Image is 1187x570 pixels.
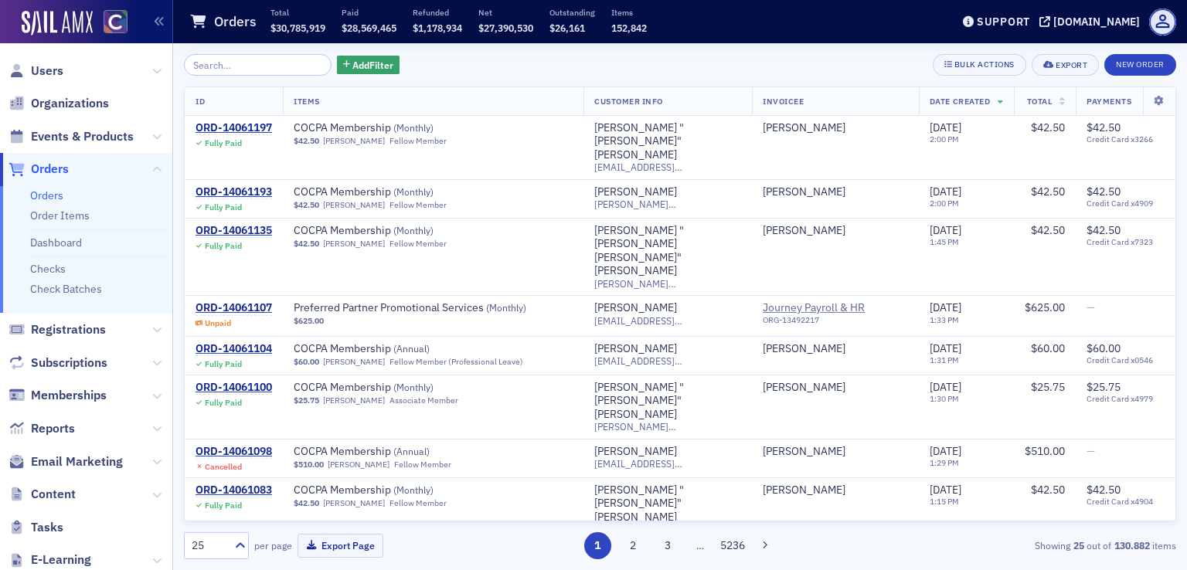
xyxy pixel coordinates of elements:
a: Journey Payroll & HR [763,301,903,315]
a: Registrations [9,321,106,338]
a: ORD-14061197 [196,121,272,135]
a: [PERSON_NAME] [323,239,385,249]
span: Events & Products [31,128,134,145]
span: Ana Brown [763,445,908,459]
button: 1 [584,532,611,559]
span: Credit Card x4979 [1087,394,1165,404]
span: ID [196,96,205,107]
div: Fellow Member [389,239,447,249]
div: Showing out of items [856,538,1176,552]
span: Ana Brown [763,342,908,356]
span: 152,842 [611,22,647,34]
span: $42.50 [1031,185,1065,198]
a: COCPA Membership (Annual) [294,342,488,356]
span: [DATE] [930,380,961,394]
div: Bulk Actions [954,60,1015,69]
span: $25.75 [294,395,319,405]
span: Total [1027,96,1053,107]
a: [PERSON_NAME] [594,185,677,199]
span: — [1087,300,1095,314]
a: [PERSON_NAME] "[PERSON_NAME] [PERSON_NAME]" [PERSON_NAME] [594,224,741,278]
strong: 130.882 [1111,538,1152,552]
a: Preferred Partner Promotional Services (Monthly) [294,301,526,315]
label: per page [254,538,292,552]
div: Associate Member [389,395,458,405]
a: COCPA Membership (Monthly) [294,381,488,395]
time: 1:45 PM [930,236,959,247]
a: Users [9,63,63,80]
a: Dashboard [30,236,82,249]
a: COCPA Membership (Monthly) [294,224,488,238]
span: Ann Marie Milinazzo [763,224,908,238]
span: $42.50 [294,200,319,210]
a: Email Marketing [9,453,123,470]
div: Fully Paid [205,202,242,212]
span: Jackie Signorelli [763,483,908,497]
span: Content [31,486,76,503]
span: $25.75 [1087,380,1121,394]
span: $42.50 [294,239,319,249]
div: Cancelled [205,462,242,472]
a: [PERSON_NAME] [763,381,845,395]
a: ORD-14061098 [196,445,272,459]
span: Items [294,96,320,107]
span: Credit Card x4909 [1087,198,1165,209]
div: Fully Paid [205,500,242,511]
div: ORD-14061135 [196,224,272,238]
span: $42.50 [294,498,319,508]
span: [PERSON_NAME][EMAIL_ADDRESS][PERSON_NAME][DOMAIN_NAME] [594,421,741,433]
span: $26,161 [549,22,585,34]
span: $30,785,919 [270,22,325,34]
a: [PERSON_NAME] [763,445,845,459]
div: Fellow Member (Professional Leave) [389,357,523,367]
a: ORD-14061104 [196,342,272,356]
span: Invoicee [763,96,804,107]
span: $42.50 [1031,120,1065,134]
a: SailAMX [22,11,93,36]
span: $25.75 [1031,380,1065,394]
a: [PERSON_NAME] [328,460,389,470]
a: [PERSON_NAME] [763,224,845,238]
button: [DOMAIN_NAME] [1039,16,1145,27]
a: ORD-14061083 [196,483,272,497]
div: Support [977,15,1030,29]
button: Export [1032,54,1099,76]
p: Total [270,7,325,18]
a: [PERSON_NAME] "[PERSON_NAME]" [PERSON_NAME] [594,121,741,162]
span: $60.00 [294,357,319,367]
span: [DATE] [930,223,961,237]
div: [PERSON_NAME] "[PERSON_NAME]" [PERSON_NAME] [594,483,741,524]
a: [PERSON_NAME] [594,445,677,459]
span: $42.50 [1087,483,1121,497]
div: [PERSON_NAME] [594,342,677,356]
span: Michael Fulenchek [763,185,908,199]
a: [PERSON_NAME] [763,342,845,356]
div: Fellow Member [389,200,447,210]
span: Journey Payroll & HR [763,301,908,331]
span: Jim Burton [763,121,908,135]
span: Profile [1149,8,1176,36]
span: Customer Info [594,96,663,107]
a: Subscriptions [9,355,107,372]
div: ORG-13492217 [763,315,903,331]
span: COCPA Membership [294,121,488,135]
time: 1:15 PM [930,496,959,507]
div: 25 [192,538,226,554]
span: [DATE] [930,444,961,458]
span: $27,390,530 [478,22,533,34]
a: ORD-14061100 [196,381,272,395]
span: ( Annual ) [393,342,430,355]
div: Export [1056,61,1087,70]
a: Events & Products [9,128,134,145]
a: Content [9,486,76,503]
span: [DATE] [930,185,961,198]
div: [DOMAIN_NAME] [1053,15,1140,29]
